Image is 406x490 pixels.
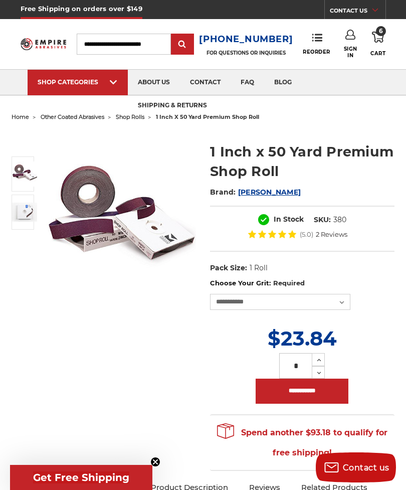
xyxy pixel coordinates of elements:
[344,46,357,59] span: Sign In
[172,35,192,55] input: Submit
[316,452,396,482] button: Contact us
[33,471,129,483] span: Get Free Shipping
[370,30,385,58] a: 6 Cart
[231,70,264,95] a: faq
[12,113,29,120] a: home
[376,26,386,36] span: 6
[10,465,152,490] div: Get Free ShippingClose teaser
[38,78,118,86] div: SHOP CATEGORIES
[128,70,180,95] a: about us
[12,161,37,187] img: 1 Inch x 50 Yard Premium Shop Roll
[370,50,385,57] span: Cart
[316,231,347,238] span: 2 Reviews
[217,428,387,457] span: Spend another $93.18 to qualify for free shipping!
[333,215,346,225] dd: 380
[12,203,37,222] img: 1 Inch x 50 Yard Premium Shop Roll
[268,326,337,351] span: $23.84
[128,93,217,119] a: shipping & returns
[314,215,331,225] dt: SKU:
[330,5,385,19] a: CONTACT US
[300,231,313,238] span: (5.0)
[303,49,330,55] span: Reorder
[21,35,67,53] img: Empire Abrasives
[46,148,196,298] img: 1 Inch x 50 Yard Premium Shop Roll
[116,113,144,120] a: shop rolls
[199,50,293,56] p: FOR QUESTIONS OR INQUIRIES
[199,32,293,47] a: [PHONE_NUMBER]
[343,463,389,472] span: Contact us
[41,113,104,120] a: other coated abrasives
[303,33,330,55] a: Reorder
[273,279,305,287] small: Required
[210,188,236,197] span: Brand:
[250,263,268,273] dd: 1 Roll
[210,278,394,288] label: Choose Your Grit:
[264,70,302,95] a: blog
[238,188,301,197] a: [PERSON_NAME]
[274,215,304,224] span: In Stock
[210,263,247,273] dt: Pack Size:
[210,142,394,181] h1: 1 Inch x 50 Yard Premium Shop Roll
[150,457,160,467] button: Close teaser
[180,70,231,95] a: contact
